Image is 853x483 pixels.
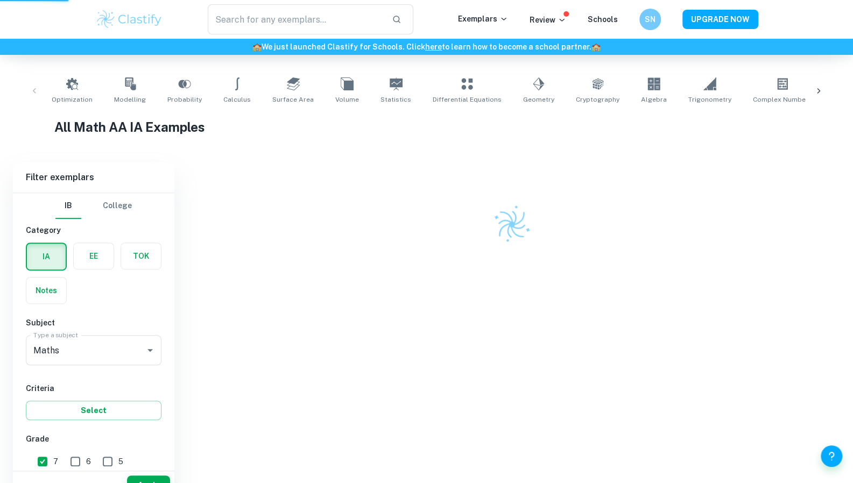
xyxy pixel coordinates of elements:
span: Modelling [114,95,146,104]
button: TOK [121,243,161,269]
span: Complex Numbers [753,95,812,104]
img: Clastify logo [95,9,164,30]
a: here [425,42,442,51]
span: Statistics [380,95,411,104]
p: Exemplars [458,13,508,25]
button: EE [74,243,114,269]
span: Volume [335,95,359,104]
h6: Subject [26,317,161,329]
a: Schools [588,15,618,24]
h6: Category [26,224,161,236]
button: Notes [26,278,66,303]
span: 5 [118,456,123,467]
span: Differential Equations [433,95,502,104]
span: Optimization [52,95,93,104]
label: Type a subject [33,330,78,339]
h6: SN [644,13,656,25]
h1: All Math AA IA Examples [54,117,799,137]
span: Calculus [223,95,251,104]
h6: Grade [26,433,161,445]
button: SN [639,9,661,30]
div: Filter type choice [55,193,132,219]
span: Algebra [641,95,667,104]
p: Review [530,14,566,26]
span: 6 [86,456,91,467]
button: IB [55,193,81,219]
span: 7 [53,456,58,467]
button: Help and Feedback [821,445,842,467]
button: Open [143,343,158,358]
h6: Filter exemplars [13,162,174,193]
button: College [103,193,132,219]
span: Cryptography [576,95,619,104]
span: Probability [167,95,202,104]
input: Search for any exemplars... [208,4,384,34]
img: Clastify logo [486,199,537,250]
button: IA [27,244,66,269]
h6: We just launched Clastify for Schools. Click to learn how to become a school partner. [2,41,851,53]
span: Surface Area [272,95,314,104]
span: Trigonometry [688,95,731,104]
span: 🏫 [591,42,601,51]
button: Select [26,401,161,420]
h6: Criteria [26,382,161,394]
button: UPGRADE NOW [682,10,758,29]
span: Geometry [523,95,554,104]
span: 🏫 [252,42,262,51]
